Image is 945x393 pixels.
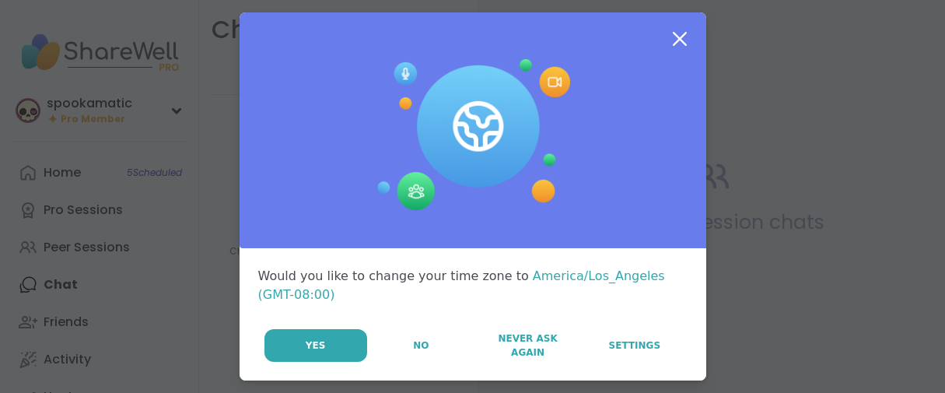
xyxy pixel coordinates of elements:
div: Would you like to change your time zone to [258,267,688,304]
button: Never Ask Again [475,329,580,362]
a: Settings [582,329,687,362]
img: Session Experience [376,59,570,212]
button: Yes [264,329,367,362]
span: Yes [306,339,326,353]
span: America/Los_Angeles (GMT-08:00) [258,268,665,302]
span: No [413,339,429,353]
span: Settings [609,339,661,353]
button: No [369,329,474,362]
span: Never Ask Again [483,332,572,360]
